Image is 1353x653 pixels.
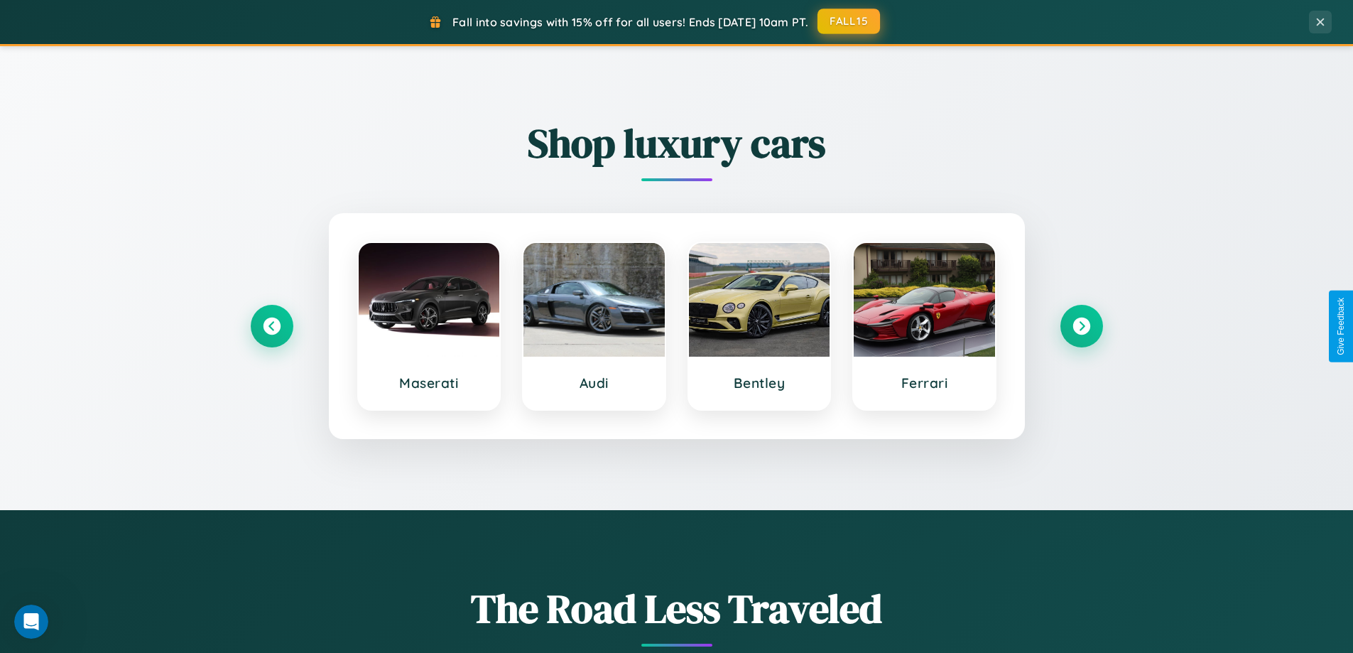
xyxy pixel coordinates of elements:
h2: Shop luxury cars [251,116,1103,171]
h3: Maserati [373,374,486,392]
h3: Audi [538,374,651,392]
h3: Ferrari [868,374,981,392]
h3: Bentley [703,374,816,392]
h1: The Road Less Traveled [251,581,1103,636]
span: Fall into savings with 15% off for all users! Ends [DATE] 10am PT. [452,15,808,29]
div: Give Feedback [1336,298,1346,355]
button: FALL15 [817,9,880,34]
iframe: Intercom live chat [14,605,48,639]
